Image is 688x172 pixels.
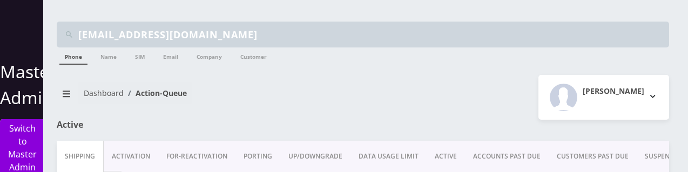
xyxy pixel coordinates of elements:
[84,88,124,98] a: Dashboard
[427,141,465,172] a: ACTIVE
[57,120,250,130] h1: Active
[235,47,272,64] a: Customer
[124,87,187,99] li: Action-Queue
[280,141,350,172] a: UP/DOWNGRADE
[95,47,122,64] a: Name
[78,24,666,45] input: Search Teltik
[549,141,637,172] a: CUSTOMERS PAST DUE
[191,47,227,64] a: Company
[104,141,158,172] a: Activation
[350,141,427,172] a: DATA USAGE LIMIT
[158,141,235,172] a: FOR-REActivation
[57,82,355,113] nav: breadcrumb
[583,87,644,96] h2: [PERSON_NAME]
[59,47,87,65] a: Phone
[57,141,104,172] a: Shipping
[130,47,150,64] a: SIM
[235,141,280,172] a: PORTING
[158,47,184,64] a: Email
[538,75,669,120] button: [PERSON_NAME]
[465,141,549,172] a: ACCOUNTS PAST DUE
